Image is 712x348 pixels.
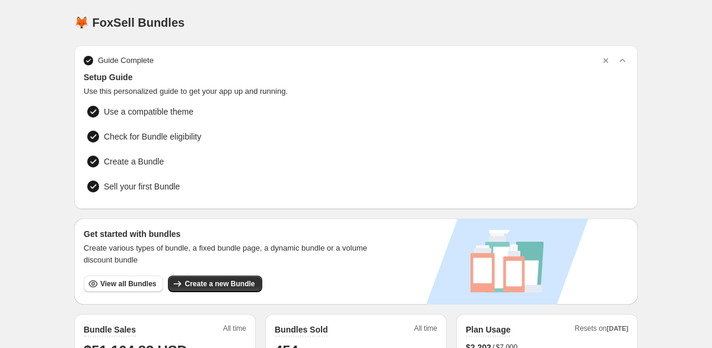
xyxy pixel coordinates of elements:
[98,55,154,67] span: Guide Complete
[84,228,379,240] h3: Get started with bundles
[168,276,262,292] button: Create a new Bundle
[223,324,246,337] span: All time
[275,324,328,336] h2: Bundles Sold
[84,324,136,336] h2: Bundle Sales
[84,86,628,97] span: Use this personalized guide to get your app up and running.
[414,324,437,337] span: All time
[185,279,255,289] span: Create a new Bundle
[84,242,379,266] span: Create various types of bundle, a fixed bundle page, a dynamic bundle or a volume discount bundle
[104,106,193,118] span: Use a compatible theme
[104,131,201,143] span: Check for Bundle eligibility
[607,325,628,332] span: [DATE]
[74,15,185,30] h1: 🦊 FoxSell Bundles
[100,279,156,289] span: View all Bundles
[466,324,510,336] h2: Plan Usage
[84,71,628,83] span: Setup Guide
[104,156,164,167] span: Create a Bundle
[575,324,629,337] span: Resets on
[84,276,163,292] button: View all Bundles
[104,181,180,192] span: Sell your first Bundle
